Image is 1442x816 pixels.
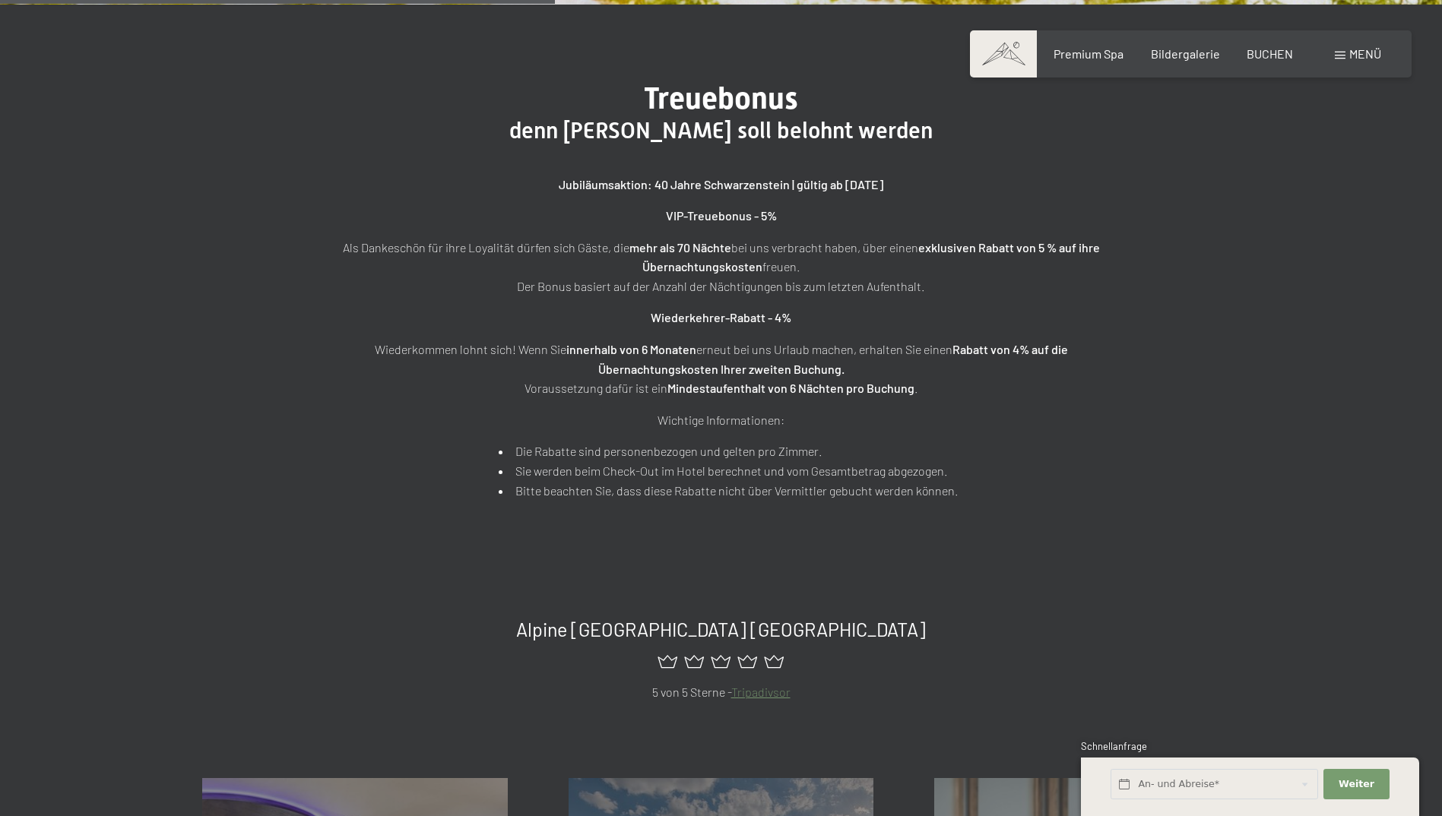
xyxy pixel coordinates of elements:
[1054,46,1123,61] a: Premium Spa
[1339,777,1374,791] span: Weiter
[667,381,914,395] strong: Mindestaufenthalt von 6 Nächten pro Buchung
[651,310,791,324] strong: Wiederkehrer-Rabatt - 4%
[499,461,959,481] li: Sie werden beim Check-Out im Hotel berechnet und vom Gesamtbetrag abgezogen.
[598,342,1068,376] strong: Rabatt von 4% auf die Übernachtungskosten Ihrer zweiten Buchung.
[566,342,696,356] strong: innerhalb von 6 Monaten
[499,441,959,461] li: Die Rabatte sind personenbezogen und gelten pro Zimmer.
[341,410,1101,430] p: Wichtige Informationen:
[1151,46,1220,61] a: Bildergalerie
[202,682,1240,702] p: 5 von 5 Sterne -
[1081,740,1147,752] span: Schnellanfrage
[1247,46,1293,61] a: BUCHEN
[666,208,777,223] strong: VIP-Treuebonus - 5%
[499,481,959,501] li: Bitte beachten Sie, dass diese Rabatte nicht über Vermittler gebucht werden können.
[1349,46,1381,61] span: Menü
[341,238,1101,296] p: Als Dankeschön für ihre Loyalität dürfen sich Gäste, die bei uns verbracht haben, über einen freu...
[516,618,926,640] span: Alpine [GEOGRAPHIC_DATA] [GEOGRAPHIC_DATA]
[1323,769,1389,800] button: Weiter
[731,685,791,699] a: Tripadivsor
[509,117,933,144] span: denn [PERSON_NAME] soll belohnt werden
[341,340,1101,398] p: Wiederkommen lohnt sich! Wenn Sie erneut bei uns Urlaub machen, erhalten Sie einen Voraussetzung ...
[629,240,731,255] strong: mehr als 70 Nächte
[559,177,883,191] strong: Jubiläumsaktion: 40 Jahre Schwarzenstein | gültig ab [DATE]
[644,81,798,116] span: Treuebonus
